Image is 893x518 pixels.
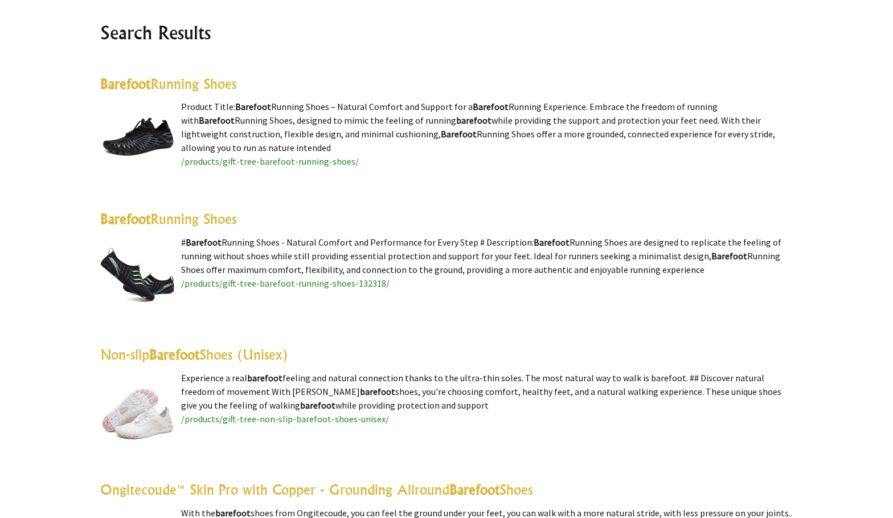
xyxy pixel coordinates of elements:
highlight: Barefoot [473,101,509,112]
highlight: barefoot [456,115,491,126]
highlight: Barefoot [441,128,477,140]
img: Barefoot Running Shoes [100,235,175,311]
a: /products/gift-tree-barefoot-running-shoes-132318/ [181,278,390,289]
highlight: Barefoot [100,210,150,227]
highlight: Barefoot [534,236,570,248]
a: Non-slipBarefootShoes (Unisex) [100,346,288,363]
img: Barefoot Running Shoes [100,100,175,175]
highlight: Barefoot [199,115,235,126]
highlight: barefoot [247,372,282,384]
img: Non-slip Barefoot Shoes (Unisex) [100,371,175,446]
h2: Search Results [100,19,793,46]
a: Ongitecoude™ Skin Pro with Copper - Grounding AllroundBarefootShoes [100,481,532,498]
highlight: Barefoot [711,250,747,262]
highlight: Barefoot [235,101,271,112]
highlight: Barefoot [100,75,150,92]
highlight: barefoot [300,399,335,411]
highlight: Barefoot [186,236,222,248]
a: /products/gift-tree-non-slip-barefoot-shoes-unisex/ [181,413,389,425]
highlight: Barefoot [449,481,499,498]
highlight: barefoot [360,386,395,397]
a: BarefootRunning Shoes [100,75,236,92]
a: BarefootRunning Shoes [100,210,236,227]
a: /products/gift-tree-barefoot-running-shoes/ [181,156,359,167]
highlight: Barefoot [149,346,199,363]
